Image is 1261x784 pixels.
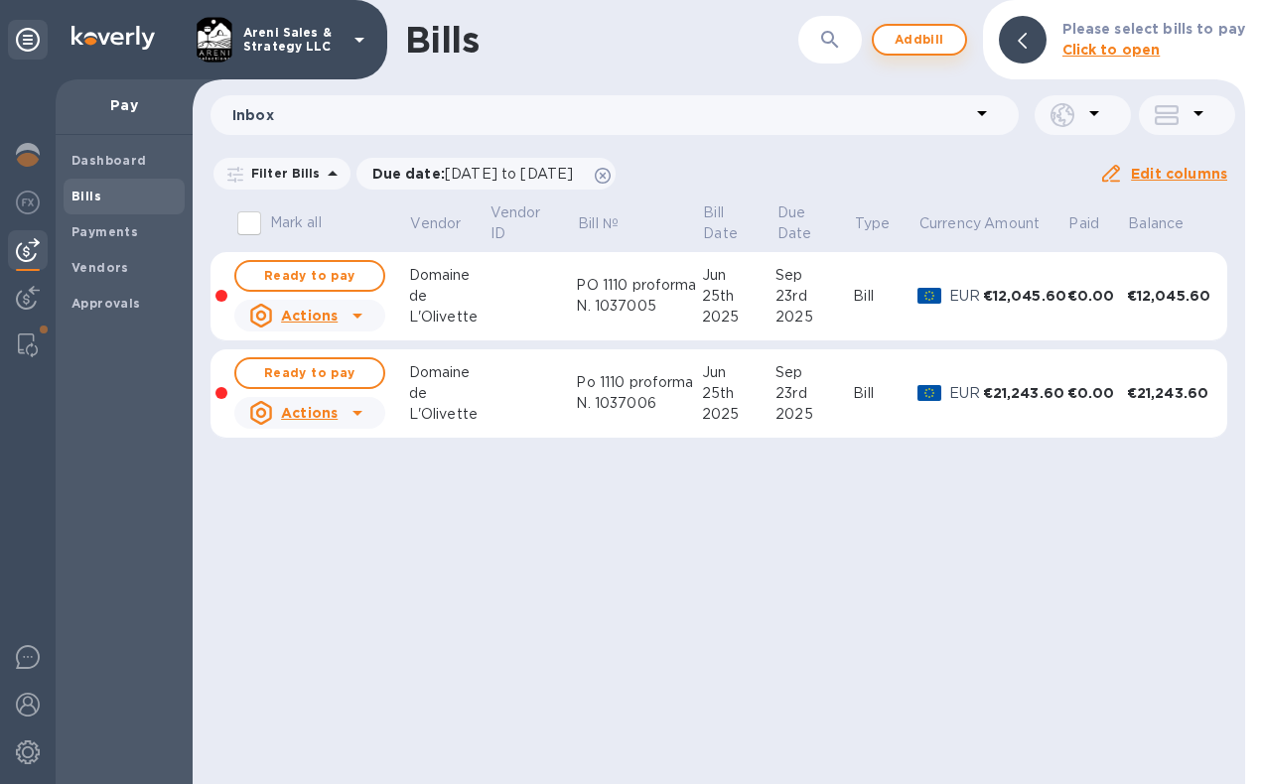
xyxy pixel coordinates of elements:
[1128,213,1184,234] p: Balance
[243,26,343,54] p: Areni Sales & Strategy LLC
[703,202,773,244] span: Bill Date
[409,307,489,327] div: L'Olivette
[71,224,138,239] b: Payments
[702,286,776,307] div: 25th
[71,189,101,203] b: Bills
[1062,42,1161,58] b: Click to open
[919,213,981,234] p: Currency
[702,404,776,425] div: 2025
[578,213,619,234] p: Bill №
[775,383,853,404] div: 23rd
[1127,286,1211,306] div: €12,045.60
[576,372,701,414] div: Po 1110 proforma N. 1037006
[71,26,155,50] img: Logo
[270,212,322,233] p: Mark all
[855,213,891,234] p: Type
[702,307,776,327] div: 2025
[983,383,1067,403] div: €21,243.60
[872,24,967,56] button: Addbill
[410,213,487,234] span: Vendor
[775,265,853,286] div: Sep
[445,166,573,182] span: [DATE] to [DATE]
[490,202,575,244] span: Vendor ID
[775,307,853,327] div: 2025
[410,213,461,234] p: Vendor
[1128,213,1209,234] span: Balance
[405,19,479,61] h1: Bills
[8,20,48,60] div: Unpin categories
[949,383,982,404] p: EUR
[1131,166,1227,182] u: Edit columns
[372,164,584,184] p: Due date :
[1062,21,1245,37] b: Please select bills to pay
[234,260,385,292] button: Ready to pay
[890,28,949,52] span: Add bill
[1068,213,1125,234] span: Paid
[234,357,385,389] button: Ready to pay
[356,158,617,190] div: Due date:[DATE] to [DATE]
[949,286,982,307] p: EUR
[576,275,701,317] div: PO 1110 proforma N. 1037005
[777,202,852,244] span: Due Date
[409,265,489,286] div: Domaine
[775,362,853,383] div: Sep
[409,404,489,425] div: L'Olivette
[409,383,489,404] div: de
[232,105,970,125] p: Inbox
[1127,383,1211,403] div: €21,243.60
[703,202,748,244] p: Bill Date
[853,286,917,307] div: Bill
[702,383,776,404] div: 25th
[71,296,141,311] b: Approvals
[855,213,916,234] span: Type
[1067,383,1127,403] div: €0.00
[578,213,644,234] span: Bill №
[71,153,147,168] b: Dashboard
[252,264,367,288] span: Ready to pay
[775,404,853,425] div: 2025
[490,202,549,244] p: Vendor ID
[281,308,338,324] u: Actions
[409,286,489,307] div: de
[71,260,129,275] b: Vendors
[409,362,489,383] div: Domaine
[984,213,1065,234] span: Amount
[983,286,1067,306] div: €12,045.60
[252,361,367,385] span: Ready to pay
[702,362,776,383] div: Jun
[984,213,1040,234] p: Amount
[775,286,853,307] div: 23rd
[71,95,177,115] p: Pay
[16,191,40,214] img: Foreign exchange
[281,405,338,421] u: Actions
[243,165,321,182] p: Filter Bills
[853,383,917,404] div: Bill
[1067,286,1127,306] div: €0.00
[702,265,776,286] div: Jun
[1068,213,1099,234] p: Paid
[777,202,826,244] p: Due Date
